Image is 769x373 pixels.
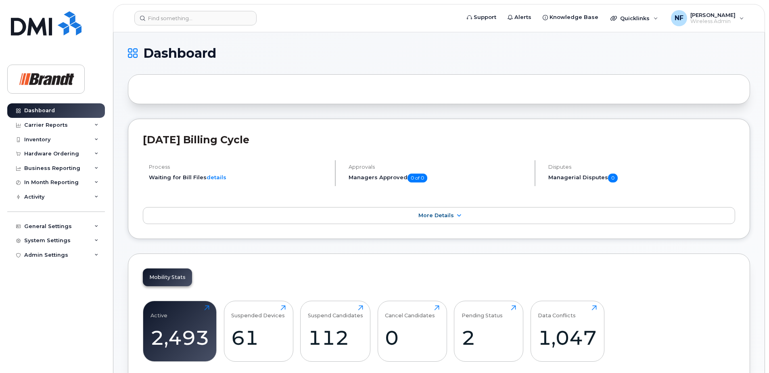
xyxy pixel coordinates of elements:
[349,164,528,170] h4: Approvals
[462,305,503,319] div: Pending Status
[231,326,286,350] div: 61
[149,164,328,170] h4: Process
[231,305,285,319] div: Suspended Devices
[385,326,439,350] div: 0
[207,174,226,180] a: details
[231,305,286,357] a: Suspended Devices61
[150,305,167,319] div: Active
[385,305,435,319] div: Cancel Candidates
[308,305,363,357] a: Suspend Candidates112
[548,174,735,182] h5: Managerial Disputes
[308,326,363,350] div: 112
[538,326,597,350] div: 1,047
[538,305,576,319] div: Data Conflicts
[150,326,209,350] div: 2,493
[143,47,216,59] span: Dashboard
[407,174,427,182] span: 0 of 0
[143,134,735,146] h2: [DATE] Billing Cycle
[149,174,328,181] li: Waiting for Bill Files
[538,305,597,357] a: Data Conflicts1,047
[150,305,209,357] a: Active2,493
[462,305,516,357] a: Pending Status2
[462,326,516,350] div: 2
[418,212,454,218] span: More Details
[548,164,735,170] h4: Disputes
[349,174,528,182] h5: Managers Approved
[385,305,439,357] a: Cancel Candidates0
[608,174,618,182] span: 0
[308,305,363,319] div: Suspend Candidates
